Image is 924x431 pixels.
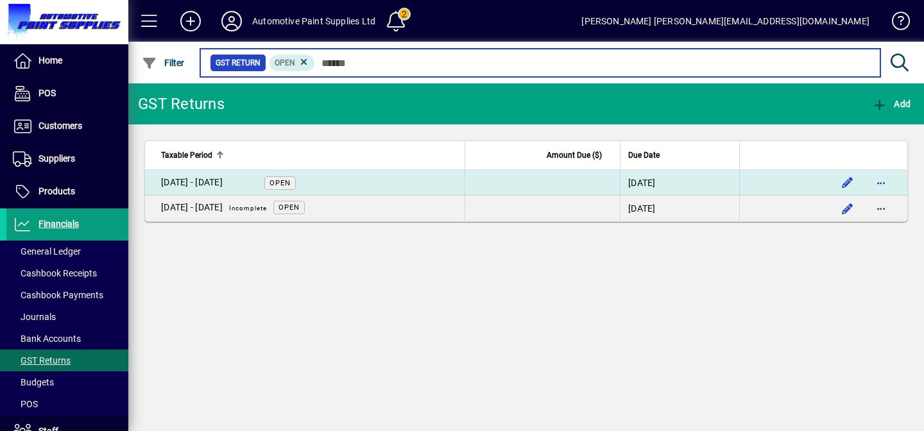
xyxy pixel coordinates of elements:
[13,268,97,278] span: Cashbook Receipts
[38,121,82,131] span: Customers
[216,56,261,69] span: GST Return
[6,176,128,208] a: Products
[13,377,54,387] span: Budgets
[13,246,81,257] span: General Ledger
[161,176,223,189] div: 01/08/2025 - 30/09/2025
[837,173,858,193] button: Edit
[275,58,295,67] span: Open
[269,55,315,71] mat-chip: Status: Open
[13,312,56,322] span: Journals
[872,99,911,109] span: Add
[38,88,56,98] span: POS
[6,393,128,415] a: POS
[161,200,273,217] div: 01/10/2025 - 30/11/2025
[269,179,291,187] span: Open
[869,92,914,115] button: Add
[13,399,38,409] span: POS
[252,11,375,31] div: Automotive Paint Supplies Ltd
[161,148,212,162] span: Taxable Period
[6,241,128,262] a: General Ledger
[628,148,660,162] span: Due Date
[6,328,128,350] a: Bank Accounts
[6,78,128,110] a: POS
[278,203,300,212] span: Open
[6,284,128,306] a: Cashbook Payments
[13,334,81,344] span: Bank Accounts
[547,148,602,162] span: Amount Due ($)
[6,143,128,175] a: Suppliers
[6,110,128,142] a: Customers
[620,196,739,221] td: [DATE]
[139,51,188,74] button: Filter
[38,153,75,164] span: Suppliers
[882,3,908,44] a: Knowledge Base
[138,94,225,114] div: GST Returns
[211,10,252,33] button: Profile
[6,371,128,393] a: Budgets
[38,55,62,65] span: Home
[38,186,75,196] span: Products
[473,148,613,162] div: Amount Due ($)
[620,170,739,196] td: [DATE]
[837,198,858,219] button: Edit
[581,11,869,31] div: [PERSON_NAME] [PERSON_NAME][EMAIL_ADDRESS][DOMAIN_NAME]
[13,355,71,366] span: GST Returns
[161,148,457,162] div: Taxable Period
[6,306,128,328] a: Journals
[13,290,103,300] span: Cashbook Payments
[6,350,128,371] a: GST Returns
[628,148,732,162] div: Due Date
[170,10,211,33] button: Add
[6,262,128,284] a: Cashbook Receipts
[871,198,891,219] button: More options
[142,58,185,68] span: Filter
[38,219,79,229] span: Financials
[229,205,267,212] span: Incomplete
[6,45,128,77] a: Home
[871,173,891,193] button: More options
